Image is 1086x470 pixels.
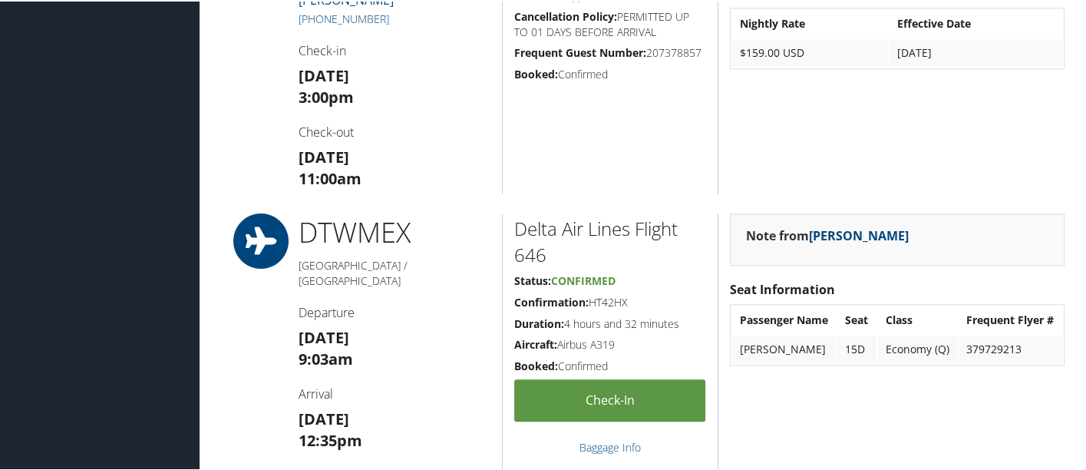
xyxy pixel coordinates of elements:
[514,315,706,330] h5: 4 hours and 32 minutes
[959,305,1062,333] th: Frequent Flyer #
[298,212,490,250] h1: DTW MEX
[809,226,909,243] a: [PERSON_NAME]
[890,38,1062,65] td: [DATE]
[746,226,909,243] strong: Note from
[890,8,1062,36] th: Effective Date
[730,280,835,296] strong: Seat Information
[514,272,551,286] strong: Status:
[298,167,361,187] strong: 11:00am
[732,334,837,362] td: [PERSON_NAME]
[298,407,348,428] strong: [DATE]
[514,8,617,22] strong: Cancellation Policy:
[551,272,616,286] span: Confirmed
[514,44,706,59] h5: 207378857
[514,336,557,350] strong: Aircraft:
[579,439,641,453] a: Baggage Info
[514,378,706,420] a: Check-in
[514,8,706,38] h5: PERMITTED UP TO 01 DAYS BEFORE ARRIVAL
[298,326,348,346] strong: [DATE]
[878,305,958,333] th: Class
[732,38,889,65] td: $159.00 USD
[514,65,558,80] strong: Booked:
[298,85,353,106] strong: 3:00pm
[298,145,348,166] strong: [DATE]
[514,357,706,372] h5: Confirmed
[514,65,706,81] h5: Confirmed
[732,305,837,333] th: Passenger Name
[514,315,564,329] strong: Duration:
[837,305,876,333] th: Seat
[514,44,646,58] strong: Frequent Guest Number:
[514,336,706,351] h5: Airbus A319
[878,334,958,362] td: Economy (Q)
[514,357,558,372] strong: Booked:
[298,257,490,286] h5: [GEOGRAPHIC_DATA] / [GEOGRAPHIC_DATA]
[959,334,1062,362] td: 379729213
[298,122,490,139] h4: Check-out
[298,303,490,319] h4: Departure
[514,214,706,266] h2: Delta Air Lines Flight 646
[514,293,706,309] h5: HT42HX
[298,64,348,84] strong: [DATE]
[298,384,490,401] h4: Arrival
[837,334,876,362] td: 15D
[298,429,361,449] strong: 12:35pm
[732,8,889,36] th: Nightly Rate
[298,41,490,58] h4: Check-in
[514,293,589,308] strong: Confirmation:
[298,347,352,368] strong: 9:03am
[298,10,388,25] a: [PHONE_NUMBER]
